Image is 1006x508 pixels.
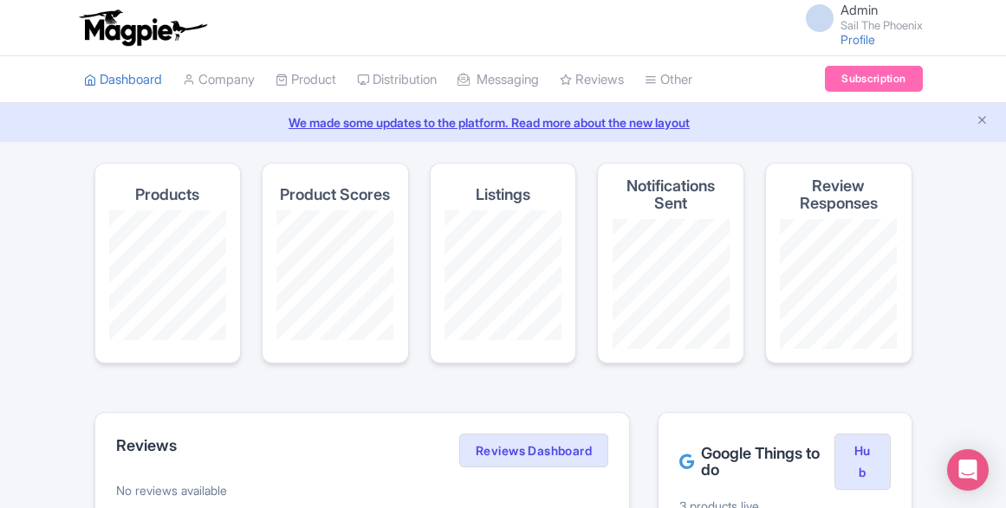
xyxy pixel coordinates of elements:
a: Company [183,56,255,104]
button: Close announcement [976,112,989,132]
h4: Products [135,186,199,203]
span: Admin [840,2,878,18]
a: Reviews Dashboard [459,434,608,468]
a: Admin Sail The Phoenix [795,3,923,31]
small: Sail The Phoenix [840,20,923,31]
a: Hub [834,434,890,491]
a: Product [276,56,336,104]
a: Dashboard [84,56,162,104]
h2: Reviews [116,437,177,454]
h2: Google Things to do [679,445,834,479]
h4: Review Responses [780,177,898,212]
img: logo-ab69f6fb50320c5b225c76a69d11143b.png [75,9,210,47]
a: Messaging [458,56,539,104]
a: We made some updates to the platform. Read more about the new layout [10,113,996,132]
p: No reviews available [116,481,609,499]
h4: Listings [476,186,530,203]
a: Profile [840,32,875,47]
a: Subscription [825,66,922,92]
div: Open Intercom Messenger [947,449,989,491]
h4: Product Scores [280,186,390,203]
h4: Notifications Sent [612,177,730,212]
a: Reviews [560,56,624,104]
a: Distribution [357,56,437,104]
a: Other [645,56,692,104]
